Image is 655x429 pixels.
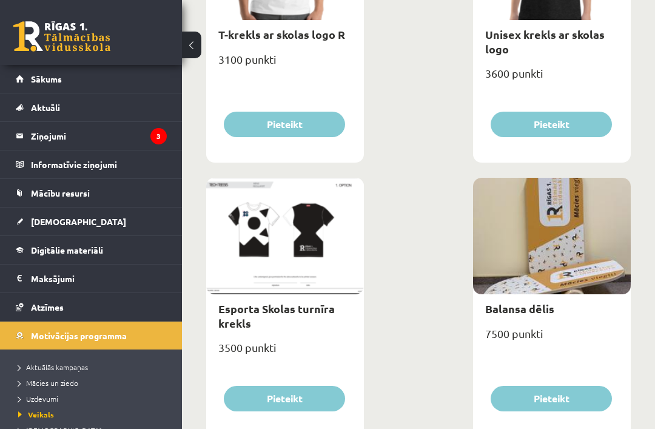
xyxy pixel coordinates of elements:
a: Veikals [18,409,170,420]
i: 3 [150,128,167,144]
a: Mācību resursi [16,179,167,207]
span: [DEMOGRAPHIC_DATA] [31,216,126,227]
div: 3500 punkti [206,337,364,368]
button: Pieteikt [491,112,612,137]
span: Motivācijas programma [31,330,127,341]
a: Atzīmes [16,293,167,321]
span: Aktuālās kampaņas [18,362,88,372]
a: Mācies un ziedo [18,377,170,388]
a: Aktuālās kampaņas [18,362,170,373]
legend: Ziņojumi [31,122,167,150]
legend: Maksājumi [31,265,167,292]
a: Balansa dēlis [485,302,554,316]
button: Pieteikt [224,386,345,411]
legend: Informatīvie ziņojumi [31,150,167,178]
a: [DEMOGRAPHIC_DATA] [16,208,167,235]
div: 3100 punkti [206,49,364,79]
div: 3600 punkti [473,63,631,93]
a: Esporta Skolas turnīra krekls [218,302,335,329]
span: Veikals [18,410,54,419]
a: Maksājumi [16,265,167,292]
button: Pieteikt [491,386,612,411]
a: T-krekls ar skolas logo R [218,27,345,41]
span: Digitālie materiāli [31,245,103,255]
a: Sākums [16,65,167,93]
a: Unisex krekls ar skolas logo [485,27,605,55]
a: Motivācijas programma [16,322,167,350]
a: Ziņojumi3 [16,122,167,150]
span: Mācies un ziedo [18,378,78,388]
span: Aktuāli [31,102,60,113]
span: Mācību resursi [31,187,90,198]
a: Rīgas 1. Tālmācības vidusskola [13,21,110,52]
a: Aktuāli [16,93,167,121]
span: Atzīmes [31,302,64,312]
span: Uzdevumi [18,394,58,404]
a: Digitālie materiāli [16,236,167,264]
div: 7500 punkti [473,323,631,354]
a: Uzdevumi [18,393,170,404]
a: Informatīvie ziņojumi [16,150,167,178]
span: Sākums [31,73,62,84]
button: Pieteikt [224,112,345,137]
